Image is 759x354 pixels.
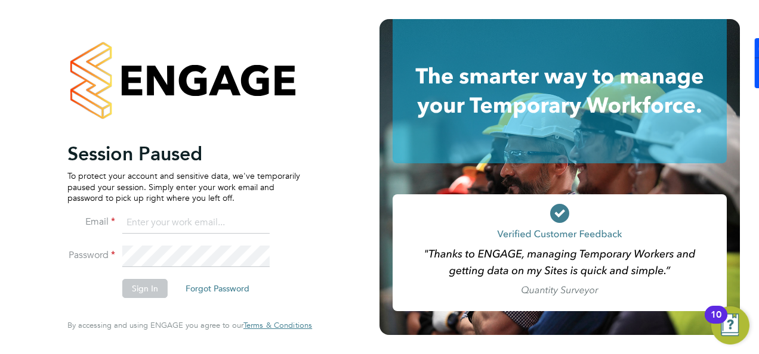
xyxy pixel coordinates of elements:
[176,279,259,298] button: Forgot Password
[711,306,749,344] button: Open Resource Center, 10 new notifications
[711,315,721,330] div: 10
[122,279,168,298] button: Sign In
[67,320,312,330] span: By accessing and using ENGAGE you agree to our
[67,249,115,262] label: Password
[122,212,270,234] input: Enter your work email...
[67,142,300,166] h2: Session Paused
[243,321,312,330] a: Terms & Conditions
[67,170,300,203] p: To protect your account and sensitive data, we've temporarily paused your session. Simply enter y...
[67,216,115,228] label: Email
[243,320,312,330] span: Terms & Conditions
